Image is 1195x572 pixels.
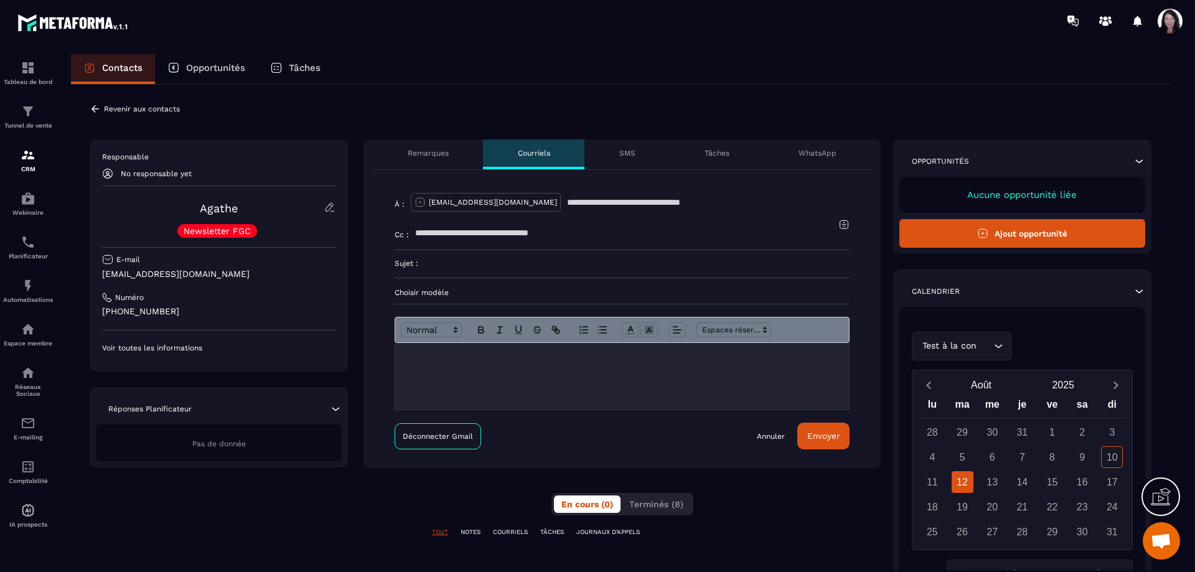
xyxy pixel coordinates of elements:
p: E-mail [116,255,140,265]
div: Calendar days [917,421,1127,543]
p: Aucune opportunité liée [912,189,1133,200]
div: 4 [921,446,943,468]
img: formation [21,148,35,162]
p: Calendrier [912,286,960,296]
div: 5 [952,446,973,468]
div: ma [947,396,977,418]
span: En cours (0) [561,499,613,509]
div: 22 [1041,496,1063,518]
p: Webinaire [3,209,53,216]
p: Sujet : [395,258,418,268]
a: formationformationTableau de bord [3,51,53,95]
div: 18 [921,496,943,518]
div: 30 [982,421,1003,443]
div: 25 [921,521,943,543]
p: SMS [619,148,635,158]
div: 27 [982,521,1003,543]
p: Planificateur [3,253,53,260]
p: E-mailing [3,434,53,441]
div: ve [1037,396,1067,418]
a: emailemailE-mailing [3,406,53,450]
a: Annuler [757,431,785,441]
p: [EMAIL_ADDRESS][DOMAIN_NAME] [429,197,557,207]
p: JOURNAUX D'APPELS [576,528,640,537]
button: Open years overlay [1022,374,1104,396]
div: 31 [1101,521,1123,543]
div: 2 [1071,421,1093,443]
p: Réponses Planificateur [108,404,192,414]
button: Open months overlay [940,374,1023,396]
button: Ajout opportunité [899,219,1145,248]
div: 21 [1011,496,1033,518]
div: Calendar wrapper [917,396,1127,543]
p: WhatsApp [799,148,836,158]
img: automations [21,191,35,206]
p: Comptabilité [3,477,53,484]
div: Search for option [912,332,1011,360]
div: 7 [1011,446,1033,468]
p: CRM [3,166,53,172]
img: automations [21,322,35,337]
img: social-network [21,365,35,380]
button: Terminés (8) [622,495,691,513]
button: Next month [1104,377,1127,393]
div: 3 [1101,421,1123,443]
span: Test à la con [920,339,980,353]
div: 16 [1071,471,1093,493]
p: Contacts [102,62,143,73]
p: Numéro [115,293,144,302]
p: Responsable [102,152,335,162]
div: lu [917,396,947,418]
img: accountant [21,459,35,474]
div: 14 [1011,471,1033,493]
a: schedulerschedulerPlanificateur [3,225,53,269]
a: automationsautomationsWebinaire [3,182,53,225]
div: 13 [982,471,1003,493]
img: email [21,416,35,431]
div: 11 [921,471,943,493]
p: Choisir modèle [395,288,850,298]
a: Ouvrir le chat [1143,522,1180,560]
a: accountantaccountantComptabilité [3,450,53,494]
div: 1 [1041,421,1063,443]
div: di [1097,396,1127,418]
p: No responsable yet [121,169,192,178]
p: COURRIELS [493,528,528,537]
button: Previous month [917,377,940,393]
a: Opportunités [155,54,258,84]
p: Réseaux Sociaux [3,383,53,397]
div: 26 [952,521,973,543]
div: 12 [952,471,973,493]
div: 29 [952,421,973,443]
div: 6 [982,446,1003,468]
img: automations [21,278,35,293]
div: sa [1067,396,1097,418]
a: formationformationTunnel de vente [3,95,53,138]
a: automationsautomationsAutomatisations [3,269,53,312]
div: 24 [1101,496,1123,518]
div: 23 [1071,496,1093,518]
p: Opportunités [912,156,969,166]
div: me [977,396,1007,418]
a: Déconnecter Gmail [395,423,481,449]
p: TOUT [432,528,448,537]
p: [PHONE_NUMBER] [102,306,335,317]
div: 20 [982,496,1003,518]
p: À : [395,199,405,209]
div: 9 [1071,446,1093,468]
p: NOTES [461,528,480,537]
p: Tableau de bord [3,78,53,85]
img: formation [21,60,35,75]
a: formationformationCRM [3,138,53,182]
p: Revenir aux contacts [104,105,180,113]
div: 28 [921,421,943,443]
div: 28 [1011,521,1033,543]
p: Remarques [408,148,449,158]
button: Envoyer [797,423,850,449]
p: TÂCHES [540,528,564,537]
div: 31 [1011,421,1033,443]
a: automationsautomationsEspace membre [3,312,53,356]
p: Cc : [395,230,409,240]
img: logo [17,11,129,34]
p: Tâches [705,148,729,158]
